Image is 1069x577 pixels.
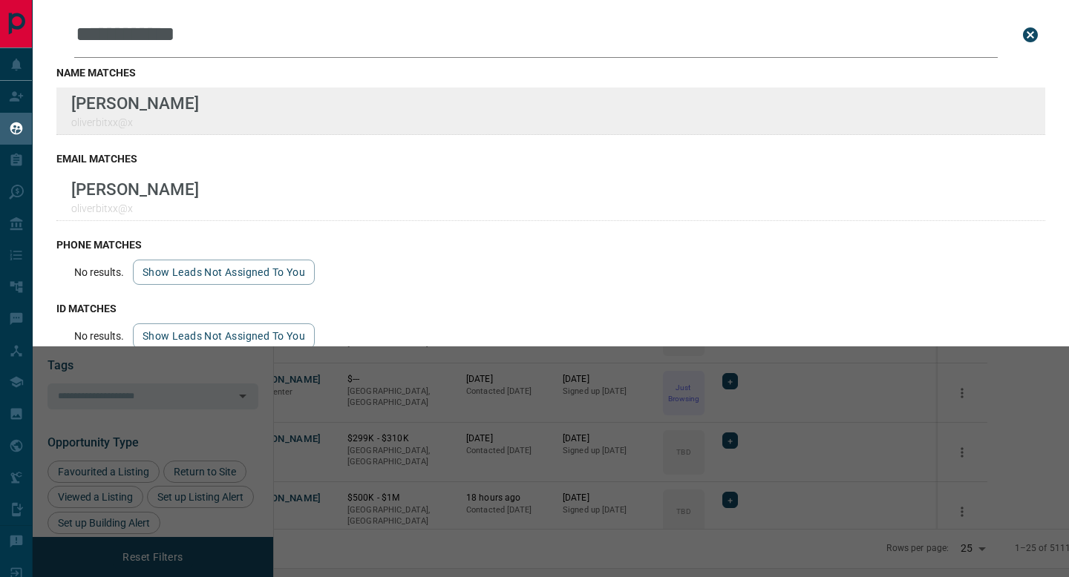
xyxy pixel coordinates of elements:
h3: phone matches [56,239,1045,251]
p: oliverbitxx@x [71,202,199,214]
button: close search bar [1016,20,1045,50]
h3: email matches [56,153,1045,165]
p: No results. [74,330,124,342]
p: No results. [74,266,124,278]
p: [PERSON_NAME] [71,93,199,113]
button: show leads not assigned to you [133,260,315,285]
h3: id matches [56,303,1045,314]
p: [PERSON_NAME] [71,179,199,199]
button: show leads not assigned to you [133,323,315,349]
p: oliverbitxx@x [71,116,199,128]
h3: name matches [56,67,1045,79]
